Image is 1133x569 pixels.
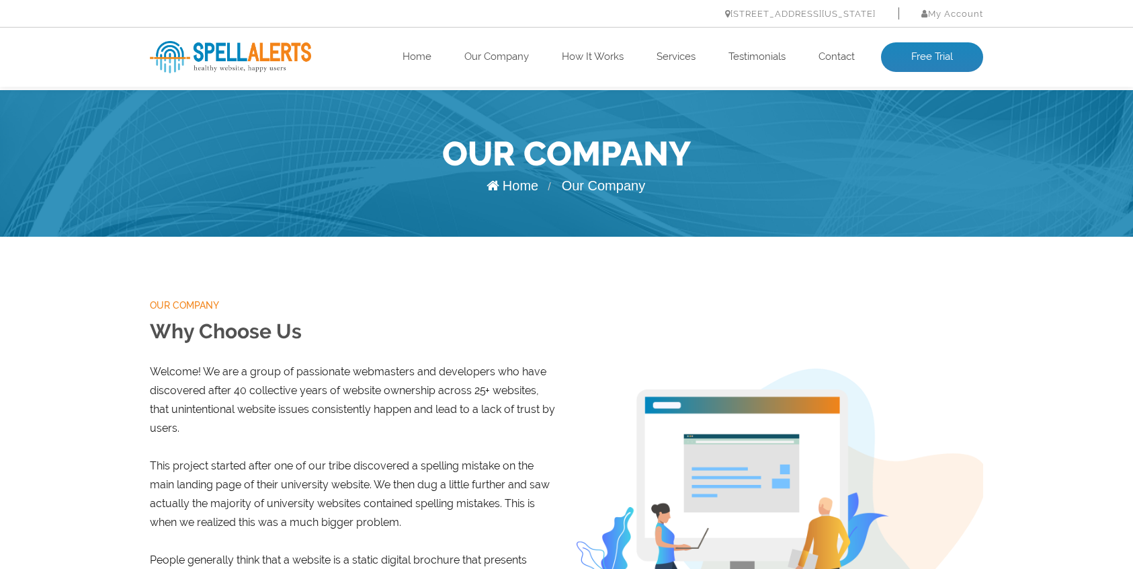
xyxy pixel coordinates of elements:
[487,178,538,193] a: Home
[150,457,556,532] p: This project started after one of our tribe discovered a spelling mistake on the main landing pag...
[562,178,646,193] span: Our Company
[150,297,556,314] span: our company
[150,130,983,178] h1: Our Company
[548,181,550,192] span: /
[150,314,556,350] h2: Why Choose Us
[150,363,556,438] p: Welcome! We are a group of passionate webmasters and developers who have discovered after 40 coll...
